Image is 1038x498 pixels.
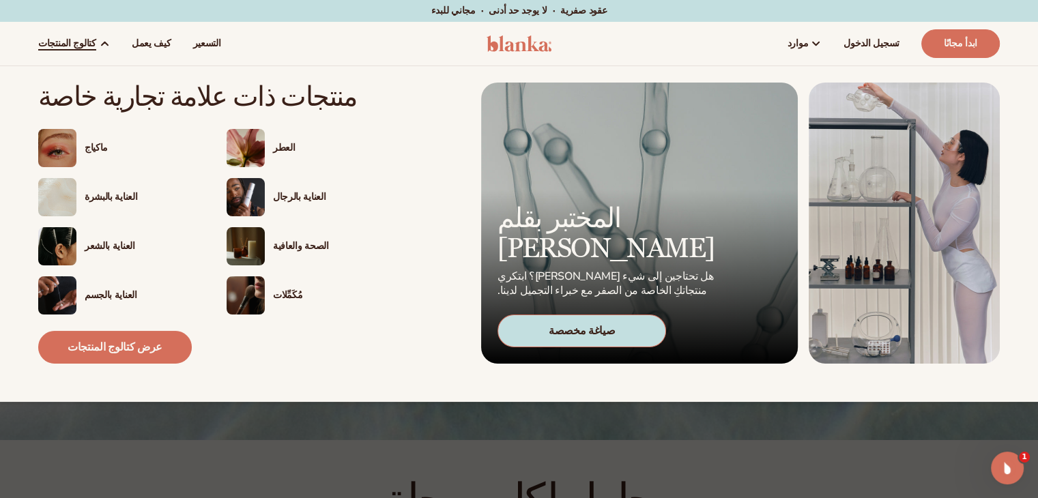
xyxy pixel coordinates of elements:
[809,83,1000,364] img: أنثى في المختبر مع المعدات.
[193,37,221,50] font: التسعير
[38,178,76,216] img: عينة من كريم مرطب.
[38,129,199,167] a: أنثى مع مكياج عيون لامع. ماكياج
[489,4,547,17] font: لا يوجد حد أدنى
[227,178,388,216] a: ذكر يحمل زجاجة مرطب. العناية بالرجال
[227,129,388,167] a: زهرة زهرية اللون. العطر
[991,452,1024,484] iframe: الدردشة المباشرة عبر الاتصال الداخلي
[273,239,329,252] font: الصحة والعافية
[549,323,615,338] font: صياغة مخصصة
[182,22,232,65] a: التسعير
[85,190,137,203] font: العناية بالبشرة
[38,80,357,114] font: منتجات ذات علامة تجارية خاصة
[227,178,265,216] img: ذكر يحمل زجاجة مرطب.
[844,37,899,50] font: تسجيل الدخول
[1022,452,1027,461] font: 1
[487,35,551,52] img: الشعار
[944,37,977,50] font: ابدأ مجانًا
[227,276,388,314] a: أنثى مع فرشاة المكياج. مُكَمِّلات
[38,227,199,265] a: شعر الأنثى مسحوب إلى الخلف باستخدام المشابك. العناية بالشعر
[38,331,192,364] a: عرض كتالوج المنتجات
[227,129,265,167] img: زهرة زهرية اللون.
[38,178,199,216] a: عينة من كريم مرطب. العناية بالبشرة
[777,22,833,65] a: موارد
[38,129,76,167] img: أنثى مع مكياج عيون لامع.
[38,227,76,265] img: شعر الأنثى مسحوب إلى الخلف باستخدام المشابك.
[273,141,295,154] font: العطر
[38,276,76,314] img: يد الرجل تضع المرطب.
[788,37,809,50] font: موارد
[38,37,96,50] font: كتالوج المنتجات
[481,83,798,364] a: صيغة المنتج المجهرية. المختبر بقلم [PERSON_NAME] هل تحتاجين إلى شيء [PERSON_NAME]؟ ابتكري منتجاتك...
[38,276,199,314] a: يد الرجل تضع المرطب. العناية بالجسم
[498,202,714,265] font: المختبر بقلم [PERSON_NAME]
[273,289,302,302] font: مُكَمِّلات
[227,276,265,314] img: أنثى مع فرشاة المكياج.
[560,4,607,17] font: عقود صفرية
[132,37,171,50] font: كيف يعمل
[68,340,162,355] font: عرض كتالوج المنتجات
[481,4,484,17] font: ·
[121,22,182,65] a: كيف يعمل
[833,22,910,65] a: تسجيل الدخول
[85,239,135,252] font: العناية بالشعر
[273,190,326,203] font: العناية بالرجال
[85,289,137,302] font: العناية بالجسم
[921,29,1000,58] a: ابدأ مجانًا
[85,141,108,154] font: ماكياج
[27,22,121,65] a: كتالوج المنتجات
[498,269,713,298] font: هل تحتاجين إلى شيء [PERSON_NAME]؟ ابتكري منتجاتكِ الخاصة من الصفر مع خبراء التجميل لدينا.
[552,4,555,17] font: ·
[227,227,388,265] a: الشموع والبخور على الطاولة. الصحة والعافية
[431,4,476,17] font: مجاني للبدء
[227,227,265,265] img: الشموع والبخور على الطاولة.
